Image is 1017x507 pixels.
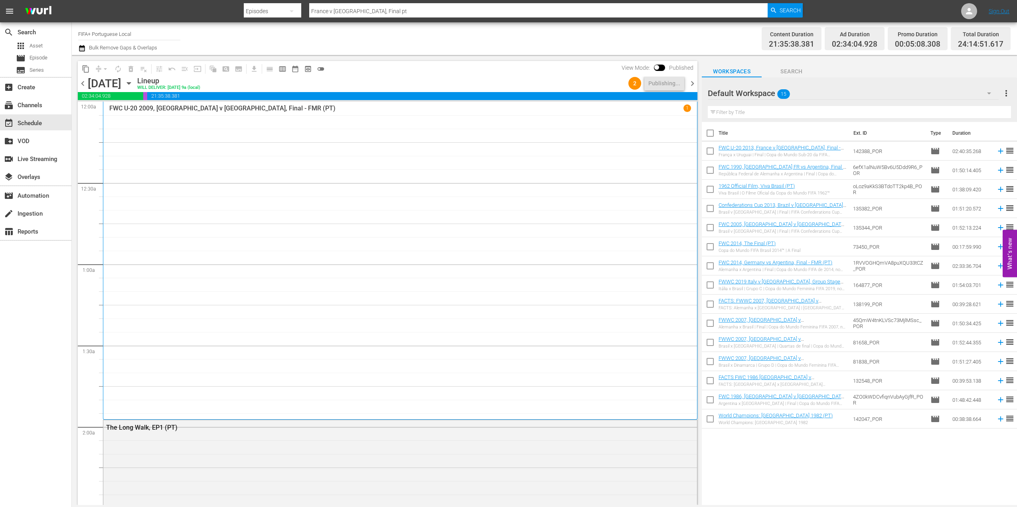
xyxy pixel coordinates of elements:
[4,28,14,37] span: Search
[261,61,276,77] span: Day Calendar View
[996,185,1005,194] svg: Add to Schedule
[4,209,14,218] span: Ingestion
[996,415,1005,423] svg: Add to Schedule
[4,191,14,200] span: Automation
[996,281,1005,289] svg: Add to Schedule
[989,8,1009,14] a: Sign Out
[245,61,261,77] span: Download as CSV
[1005,165,1015,175] span: reorder
[4,136,14,146] span: VOD
[719,122,849,144] th: Title
[850,333,927,352] td: 81658_POR
[996,395,1005,404] svg: Add to Schedule
[304,65,312,73] span: preview_outlined
[719,393,845,405] a: FWC 1986, [GEOGRAPHIC_DATA] v [GEOGRAPHIC_DATA] (PT)
[137,85,200,90] div: WILL DELIVER: [DATE] 9a (local)
[719,221,845,233] a: FWC 2005, [GEOGRAPHIC_DATA] v [GEOGRAPHIC_DATA] , Final - FMR (PT)
[850,218,927,237] td: 135344_POR
[618,65,654,71] span: View Mode:
[930,414,940,424] span: Episode
[958,40,1003,49] span: 24:14:51.617
[719,240,776,246] a: FWC 2014, The Final (PT)
[719,305,846,310] div: FACTS: Alemanha x [GEOGRAPHIC_DATA] | [GEOGRAPHIC_DATA] 2007
[850,275,927,295] td: 164877_POR
[665,65,697,71] span: Published
[850,256,927,275] td: 1RVVOGHQmVA8puXQU33tCZ_POR
[777,86,790,102] span: 15
[719,336,826,348] a: FWWC 2007, [GEOGRAPHIC_DATA] v [GEOGRAPHIC_DATA], Quarter-Finals - FMR (PT)
[719,145,844,157] a: FWC U-20 2013, France v [GEOGRAPHIC_DATA], Final - FMR (PT)
[719,382,846,387] div: FACTS: [GEOGRAPHIC_DATA] x [GEOGRAPHIC_DATA] [GEOGRAPHIC_DATA] | [GEOGRAPHIC_DATA] 86
[850,371,927,390] td: 132548_POR
[949,352,993,371] td: 01:51:27.405
[719,202,846,214] a: Confederations Cup 2013, Brazil v [GEOGRAPHIC_DATA], Final - FMR (PT)
[949,256,993,275] td: 02:33:36.704
[719,355,822,367] a: FWWC 2007, [GEOGRAPHIC_DATA] v [GEOGRAPHIC_DATA], Group Stage - FMR (PT)
[4,154,14,164] span: Live Streaming
[1003,230,1017,277] button: Open Feedback Widget
[769,29,814,40] div: Content Duration
[949,218,993,237] td: 01:52:13.224
[686,105,689,111] p: 1
[291,65,299,73] span: date_range_outlined
[949,237,993,256] td: 00:17:59.990
[949,314,993,333] td: 01:50:34.425
[4,83,14,92] span: Create
[16,41,26,51] span: Asset
[82,65,90,73] span: content_copy
[4,100,14,110] span: Channels
[762,67,821,77] span: Search
[687,79,697,88] span: chevron_right
[1005,222,1015,232] span: reorder
[996,166,1005,175] svg: Add to Schedule
[1005,414,1015,423] span: reorder
[137,63,150,75] span: Clear Lineup
[1005,184,1015,194] span: reorder
[780,3,801,18] span: Search
[930,338,940,347] span: Episode
[719,152,846,157] div: França x Uruguai | Final | Copa do Mundo Sub-20 da FIFA [GEOGRAPHIC_DATA] 2013™ | Jogo completo
[719,248,800,253] div: Copa do Mundo FIFA Brasil 2014™ | A Final
[930,223,940,232] span: Episode
[930,204,940,213] span: Episode
[930,357,940,366] span: Episode
[137,77,200,85] div: Lineup
[278,65,286,73] span: calendar_view_week_outlined
[719,259,832,265] a: FWC 2014, Germany vs Argentina, Final - FMR (PT)
[719,374,814,386] a: FACTS FWC 1986 [GEOGRAPHIC_DATA] v [GEOGRAPHIC_DATA] FR (PT)
[1005,146,1015,155] span: reorder
[719,317,820,335] a: FWWC 2007, [GEOGRAPHIC_DATA] v [GEOGRAPHIC_DATA], Final - FMR (PT) - New Commentary
[719,286,846,291] div: Itália x Brasil | Grupo C | Copa do Mundo Feminina FIFA 2019, no [GEOGRAPHIC_DATA] | Jogo completo
[895,29,940,40] div: Promo Duration
[949,161,993,180] td: 01:50:14.405
[850,295,927,314] td: 138199_POR
[276,63,289,75] span: Week Calendar View
[926,122,948,144] th: Type
[1005,280,1015,289] span: reorder
[19,2,57,21] img: ans4CAIJ8jUAAAAAAAAAAAAAAAAAAAAAAAAgQb4GAAAAAAAAAAAAAAAAAAAAAAAAJMjXAAAAAAAAAAAAAAAAAAAAAAAAgAT5G...
[996,300,1005,309] svg: Add to Schedule
[4,172,14,182] span: Overlays
[1005,356,1015,366] span: reorder
[178,63,191,75] span: Fill episodes with ad slates
[850,409,927,428] td: 142047_POR
[850,390,927,409] td: 4ZO0kWDCvfiqnVubAyGjfR_POR
[930,146,940,156] span: Episode
[930,318,940,328] span: Episode
[996,204,1005,213] svg: Add to Schedule
[719,164,846,176] a: FWC 1990, [GEOGRAPHIC_DATA] FR vs Argentina, Final - FMR (PT)
[1005,318,1015,328] span: reorder
[106,424,650,431] div: The Long Walk, EP1 (PT)
[930,395,940,405] span: Episode
[204,61,219,77] span: Refresh All Search Blocks
[16,53,26,63] span: Episode
[30,66,44,74] span: Series
[78,92,143,100] span: 02:34:04.928
[949,141,993,161] td: 02:40:35.268
[850,199,927,218] td: 135382_POR
[949,371,993,390] td: 00:39:53.138
[317,65,325,73] span: toggle_off
[930,261,940,271] span: Episode
[895,40,940,49] span: 00:05:08.308
[1005,375,1015,385] span: reorder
